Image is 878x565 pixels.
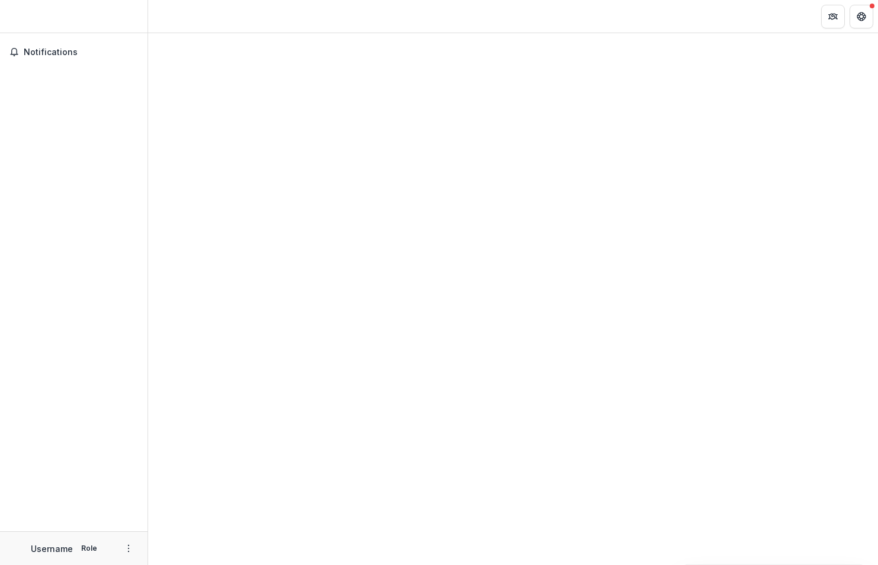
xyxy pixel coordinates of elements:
span: Notifications [24,47,138,57]
button: Notifications [5,43,143,62]
button: Get Help [850,5,873,28]
button: More [121,541,136,556]
p: Role [78,543,101,554]
p: Username [31,542,73,555]
button: Partners [821,5,845,28]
